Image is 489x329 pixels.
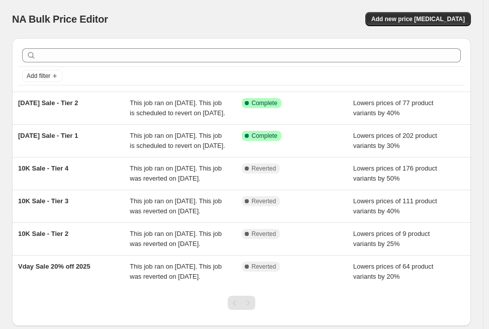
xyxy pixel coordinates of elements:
[252,99,277,107] span: Complete
[18,164,68,172] span: 10K Sale - Tier 4
[18,99,78,107] span: [DATE] Sale - Tier 2
[252,263,276,271] span: Reverted
[27,72,50,80] span: Add filter
[252,132,277,140] span: Complete
[18,132,78,139] span: [DATE] Sale - Tier 1
[353,164,437,182] span: Lowers prices of 176 product variants by 50%
[252,230,276,238] span: Reverted
[18,197,68,205] span: 10K Sale - Tier 3
[371,15,465,23] span: Add new price [MEDICAL_DATA]
[130,132,225,149] span: This job ran on [DATE]. This job is scheduled to revert on [DATE].
[18,263,90,270] span: Vday Sale 20% off 2025
[130,164,222,182] span: This job ran on [DATE]. This job was reverted on [DATE].
[130,99,225,117] span: This job ran on [DATE]. This job is scheduled to revert on [DATE].
[365,12,471,26] button: Add new price [MEDICAL_DATA]
[130,197,222,215] span: This job ran on [DATE]. This job was reverted on [DATE].
[130,230,222,248] span: This job ran on [DATE]. This job was reverted on [DATE].
[353,132,437,149] span: Lowers prices of 202 product variants by 30%
[252,164,276,173] span: Reverted
[228,296,255,310] nav: Pagination
[353,230,430,248] span: Lowers prices of 9 product variants by 25%
[353,197,437,215] span: Lowers prices of 111 product variants by 40%
[130,263,222,280] span: This job ran on [DATE]. This job was reverted on [DATE].
[22,70,62,82] button: Add filter
[12,14,108,25] span: NA Bulk Price Editor
[18,230,68,237] span: 10K Sale - Tier 2
[353,263,434,280] span: Lowers prices of 64 product variants by 20%
[353,99,434,117] span: Lowers prices of 77 product variants by 40%
[252,197,276,205] span: Reverted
